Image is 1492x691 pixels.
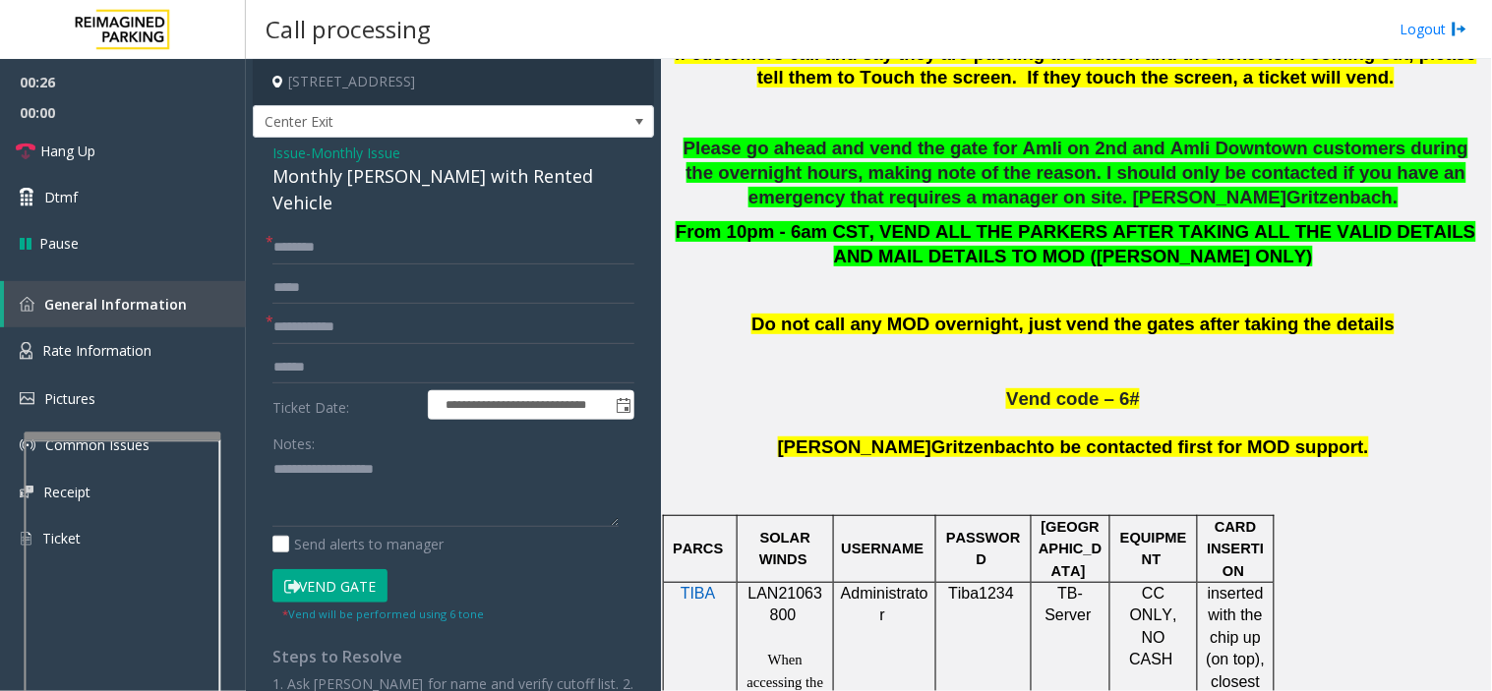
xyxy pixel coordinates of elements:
img: 'icon' [20,392,34,405]
span: CARD INSERTION [1208,519,1265,579]
a: General Information [4,281,246,327]
span: [PERSON_NAME] [778,436,932,457]
span: General Information [44,295,187,314]
span: Do not call any MOD overnight, just vend the gates after taking the details [751,314,1395,334]
span: PARCS [673,541,723,556]
span: - [306,144,400,162]
h4: [STREET_ADDRESS] [253,59,654,105]
img: 'icon' [20,486,33,498]
h4: Steps to Resolve [272,648,634,666]
img: 'icon' [20,342,32,360]
span: From 10pm - 6am CST, VEND ALL THE PARKERS AFTER TAKING ALL THE VALID DETAILS AND MAIL DETAILS TO ... [676,221,1476,266]
small: Vend will be performed using 6 tone [282,606,484,621]
span: [GEOGRAPHIC_DATA] [1039,519,1102,579]
span: TB [1058,585,1078,602]
span: Pause [39,233,79,254]
img: 'icon' [20,530,32,547]
label: Send alerts to manager [272,534,444,554]
span: Toggle popup [612,391,633,419]
span: Monthly Issue [311,143,400,163]
span: Pictures [44,389,95,408]
div: Monthly [PERSON_NAME] with Rented Vehicle [272,163,634,216]
span: Vend code – 6# [1006,388,1140,409]
button: Vend Gate [272,569,388,603]
img: logout [1452,19,1467,39]
span: Please go ahead and vend the gate for Amli on 2nd and Amli Downtown customers during the overnigh... [684,138,1468,207]
span: PASSWORD [946,530,1021,567]
label: Ticket Date: [268,390,423,420]
span: Gritzenbach [931,436,1038,457]
h3: Call processing [256,5,441,53]
label: Notes: [272,427,315,454]
span: Center Exit [254,106,573,138]
span: . [1393,187,1398,207]
span: TIBA [681,585,716,602]
span: to be contacted first for MOD support. [1038,436,1369,457]
span: Dtmf [44,187,78,207]
img: 'icon' [20,297,34,312]
span: Rate Information [42,341,151,360]
span: USERNAME [842,541,925,556]
img: 'icon' [20,437,35,453]
span: Tiba1234 [948,585,1014,602]
a: Logout [1401,19,1467,39]
span: Gritzenbach [1287,187,1394,207]
span: Issue [272,143,306,163]
a: TIBA [681,586,716,602]
span: EQUIPMENT [1120,530,1187,567]
span: SOLAR WINDS [759,530,810,567]
span: Hang Up [40,141,95,161]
